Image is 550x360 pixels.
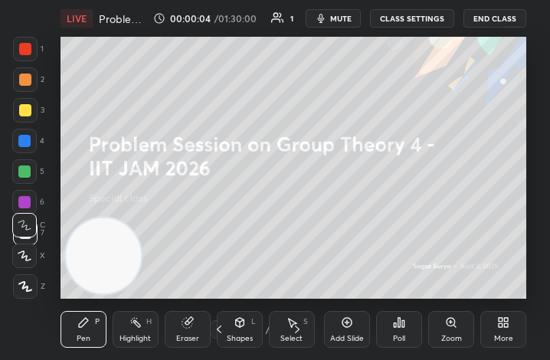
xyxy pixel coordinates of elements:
[13,67,44,92] div: 2
[290,15,293,22] div: 1
[12,213,45,237] div: C
[12,129,44,153] div: 4
[441,335,462,342] div: Zoom
[12,190,44,214] div: 6
[370,9,454,28] button: CLASS SETTINGS
[330,335,364,342] div: Add Slide
[119,335,151,342] div: Highlight
[251,318,256,326] div: L
[280,335,303,342] div: Select
[306,9,361,28] button: mute
[13,37,44,61] div: 1
[95,318,100,326] div: P
[494,335,513,342] div: More
[99,11,148,26] h4: Problem Session on Group Theory 4 - IIT JAM 2026
[330,13,352,24] span: mute
[463,9,526,28] button: End Class
[13,274,45,299] div: Z
[12,159,44,184] div: 5
[77,335,90,342] div: Pen
[13,98,44,123] div: 3
[393,335,405,342] div: Poll
[303,318,308,326] div: S
[176,335,199,342] div: Eraser
[265,325,270,334] div: /
[61,9,93,28] div: LIVE
[227,335,253,342] div: Shapes
[146,318,152,326] div: H
[12,244,45,268] div: X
